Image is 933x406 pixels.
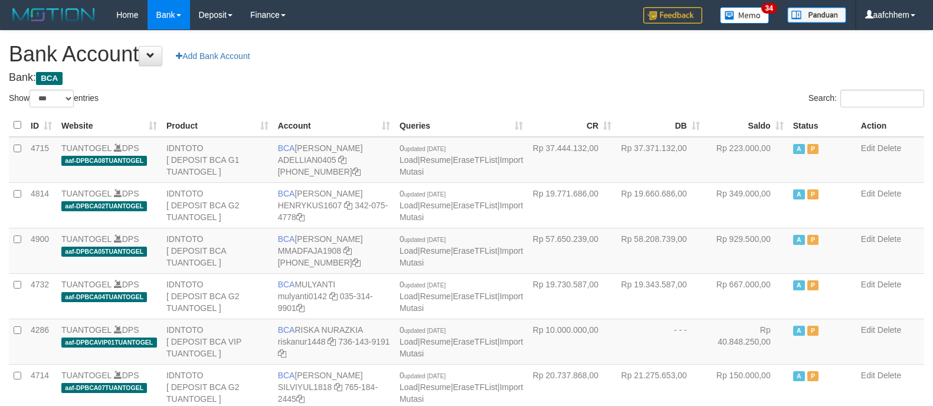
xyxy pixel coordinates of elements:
td: Rp 57.650.239,00 [528,228,616,273]
td: Rp 10.000.000,00 [528,319,616,364]
span: updated [DATE] [404,282,446,289]
td: Rp 58.208.739,00 [616,228,705,273]
span: BCA [278,189,295,198]
a: Copy MMADFAJA1908 to clipboard [343,246,352,256]
a: Edit [861,325,875,335]
td: Rp 929.500,00 [705,228,788,273]
a: Resume [420,292,451,301]
span: BCA [36,72,63,85]
span: 0 [400,280,446,289]
a: Import Mutasi [400,337,523,358]
a: TUANTOGEL [61,143,112,153]
a: riskanur1448 [278,337,326,346]
span: updated [DATE] [404,373,446,379]
td: Rp 19.660.686,00 [616,182,705,228]
select: Showentries [30,90,74,107]
span: 0 [400,325,446,335]
td: IDNTOTO [ DEPOSIT BCA G2 TUANTOGEL ] [162,182,273,228]
td: 4715 [26,137,57,183]
span: | | | [400,371,523,404]
a: Copy 0353149901 to clipboard [296,303,305,313]
td: Rp 19.730.587,00 [528,273,616,319]
span: 0 [400,143,446,153]
span: BCA [278,280,295,289]
a: HENRYKUS1607 [278,201,342,210]
a: MMADFAJA1908 [278,246,341,256]
span: Active [793,326,805,336]
input: Search: [840,90,924,107]
span: 34 [761,3,777,14]
span: | | | [400,189,523,222]
a: TUANTOGEL [61,280,112,289]
a: Copy 5655032115 to clipboard [352,167,361,176]
a: Copy SILVIYUL1818 to clipboard [334,382,342,392]
a: Load [400,201,418,210]
td: Rp 223.000,00 [705,137,788,183]
span: updated [DATE] [404,146,446,152]
td: IDNTOTO [ DEPOSIT BCA TUANTOGEL ] [162,228,273,273]
span: | | | [400,325,523,358]
td: 4286 [26,319,57,364]
th: CR: activate to sort column ascending [528,114,616,137]
span: aaf-DPBCAVIP01TUANTOGEL [61,338,157,348]
td: DPS [57,273,162,319]
td: Rp 349.000,00 [705,182,788,228]
span: 0 [400,371,446,380]
a: Import Mutasi [400,382,523,404]
a: Delete [878,234,901,244]
a: Copy mulyanti0142 to clipboard [329,292,338,301]
td: DPS [57,228,162,273]
span: Paused [807,235,819,245]
a: Delete [878,189,901,198]
td: Rp 37.371.132,00 [616,137,705,183]
a: Delete [878,371,901,380]
td: Rp 37.444.132,00 [528,137,616,183]
a: Copy 7361439191 to clipboard [278,349,286,358]
td: - - - [616,319,705,364]
a: Load [400,292,418,301]
td: IDNTOTO [ DEPOSIT BCA VIP TUANTOGEL ] [162,319,273,364]
a: TUANTOGEL [61,189,112,198]
td: 4900 [26,228,57,273]
td: MULYANTI 035-314-9901 [273,273,395,319]
a: TUANTOGEL [61,371,112,380]
a: Copy HENRYKUS1607 to clipboard [344,201,352,210]
th: DB: activate to sort column ascending [616,114,705,137]
th: ID: activate to sort column ascending [26,114,57,137]
td: DPS [57,137,162,183]
span: aaf-DPBCA07TUANTOGEL [61,383,147,393]
a: EraseTFList [453,292,497,301]
img: Feedback.jpg [643,7,702,24]
a: Delete [878,143,901,153]
span: Paused [807,371,819,381]
th: Status [788,114,856,137]
a: TUANTOGEL [61,325,112,335]
a: Import Mutasi [400,292,523,313]
span: 0 [400,189,446,198]
td: [PERSON_NAME] [PHONE_NUMBER] [273,137,395,183]
span: BCA [278,325,295,335]
h4: Bank: [9,72,924,84]
a: Resume [420,155,451,165]
span: Active [793,235,805,245]
td: Rp 19.343.587,00 [616,273,705,319]
span: aaf-DPBCA02TUANTOGEL [61,201,147,211]
a: Copy 7651842445 to clipboard [296,394,305,404]
td: RISKA NURAZKIA 736-143-9191 [273,319,395,364]
a: Edit [861,234,875,244]
span: Active [793,144,805,154]
h1: Bank Account [9,42,924,66]
a: Edit [861,371,875,380]
span: Paused [807,144,819,154]
a: Edit [861,280,875,289]
img: panduan.png [787,7,846,23]
a: Delete [878,280,901,289]
label: Show entries [9,90,99,107]
span: 0 [400,234,446,244]
a: Copy ADELLIAN0405 to clipboard [338,155,346,165]
span: BCA [278,143,295,153]
a: EraseTFList [453,337,497,346]
a: Copy 4062282031 to clipboard [352,258,361,267]
th: Saldo: activate to sort column ascending [705,114,788,137]
span: aaf-DPBCA08TUANTOGEL [61,156,147,166]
